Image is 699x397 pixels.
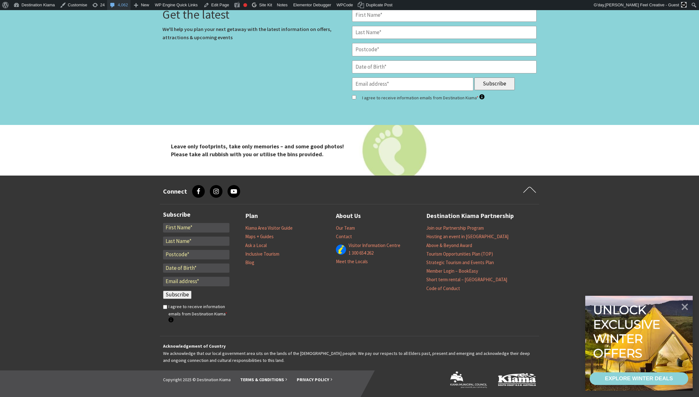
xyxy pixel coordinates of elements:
div: EXPLORE WINTER DEALS [605,372,673,385]
a: About Us [336,211,361,221]
input: Date of Birth* [163,264,229,273]
input: Postcode* [163,250,229,259]
div: Unlock exclusive winter offers [593,303,663,360]
a: Hosting an event in [GEOGRAPHIC_DATA] [426,233,508,240]
h3: Get the latest [162,9,347,21]
input: Last Name* [163,237,229,246]
input: Postcode* [352,43,537,56]
a: Join our Partnership Program [426,225,484,231]
a: Privacy Policy [297,377,332,383]
a: Kiama Area Visitor Guide [245,225,293,231]
input: Date of Birth* [352,60,537,74]
a: Ask a Local [245,242,267,249]
a: Strategic Tourism and Events Plan [426,259,494,266]
input: First Name* [163,223,229,233]
a: 1 300 654 262 [349,250,374,256]
input: First Name* [352,9,537,22]
a: Visitor Information Centre [349,242,400,249]
li: Copyright 2025 © Destination Kiama [163,376,231,383]
p: We'll help you plan your next getaway with the latest information on offers, attractions & upcomi... [162,25,347,41]
span: [PERSON_NAME] Feel Creative - Guest [605,3,679,7]
a: Our Team [336,225,355,231]
a: Above & Beyond Award [426,242,472,249]
a: Maps + Guides [245,233,274,240]
input: Subscribe [474,78,515,90]
img: Kiama Logo [498,373,536,386]
a: Meet the Locals [336,258,368,265]
a: EXPLORE WINTER DEALS [590,372,688,385]
a: Plan [245,211,258,221]
label: I agree to receive information emails from Destination Kiama [362,93,484,102]
a: Destination Kiama Partnership [426,211,514,221]
div: Focus keyphrase not set [243,3,247,7]
a: Short term rental – [GEOGRAPHIC_DATA] Code of Conduct [426,276,507,291]
a: Contact [336,233,352,240]
a: Inclusive Tourism [245,251,279,257]
a: Blog [245,259,254,266]
input: Subscribe [163,291,191,299]
a: Tourism Opportunities Plan (TOP) [426,251,493,257]
p: We acknowledge that our local government area sits on the lands of the [DEMOGRAPHIC_DATA] people.... [163,343,536,364]
strong: Leave only footprints, take only memories – and some good photos! Please take all rubbish with yo... [171,143,344,158]
strong: Acknowledgement of Country [163,343,226,349]
input: Email address* [352,78,473,91]
span: Site Kit [259,3,272,7]
h3: Connect [163,188,187,195]
label: I agree to receive information emails from Destination Kiama [168,303,229,324]
a: Member Login – BookEasy [426,268,478,274]
input: Last Name* [352,26,537,39]
a: Terms & Conditions [240,377,287,383]
input: Email address* [163,277,229,286]
h3: Subscribe [163,211,229,218]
